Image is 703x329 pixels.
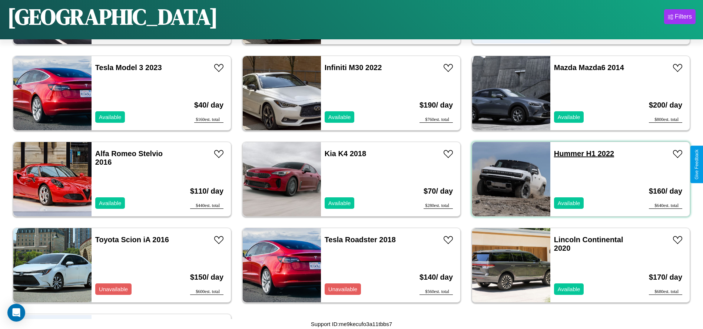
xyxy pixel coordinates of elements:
[649,203,682,209] div: $ 640 est. total
[558,284,580,294] p: Available
[664,9,696,24] button: Filters
[325,149,366,158] a: Kia K4 2018
[558,198,580,208] p: Available
[95,63,162,72] a: Tesla Model 3 2023
[190,266,223,289] h3: $ 150 / day
[649,93,682,117] h3: $ 200 / day
[99,284,128,294] p: Unavailable
[558,112,580,122] p: Available
[325,63,382,72] a: Infiniti M30 2022
[95,149,163,166] a: Alfa Romeo Stelvio 2016
[328,284,357,294] p: Unavailable
[311,319,392,329] p: Support ID: me9kecufo3a11tbbs7
[649,289,682,295] div: $ 680 est. total
[7,1,218,32] h1: [GEOGRAPHIC_DATA]
[99,112,122,122] p: Available
[328,198,351,208] p: Available
[194,117,223,123] div: $ 160 est. total
[95,236,169,244] a: Toyota Scion iA 2016
[424,203,453,209] div: $ 280 est. total
[420,117,453,123] div: $ 760 est. total
[194,93,223,117] h3: $ 40 / day
[424,180,453,203] h3: $ 70 / day
[649,266,682,289] h3: $ 170 / day
[420,93,453,117] h3: $ 190 / day
[554,149,614,158] a: Hummer H1 2022
[7,304,25,322] div: Open Intercom Messenger
[190,180,223,203] h3: $ 110 / day
[99,198,122,208] p: Available
[328,112,351,122] p: Available
[420,289,453,295] div: $ 560 est. total
[675,13,692,20] div: Filters
[420,266,453,289] h3: $ 140 / day
[554,63,624,72] a: Mazda Mazda6 2014
[649,117,682,123] div: $ 800 est. total
[649,180,682,203] h3: $ 160 / day
[190,289,223,295] div: $ 600 est. total
[190,203,223,209] div: $ 440 est. total
[554,236,623,252] a: Lincoln Continental 2020
[694,149,699,180] div: Give Feedback
[325,236,396,244] a: Tesla Roadster 2018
